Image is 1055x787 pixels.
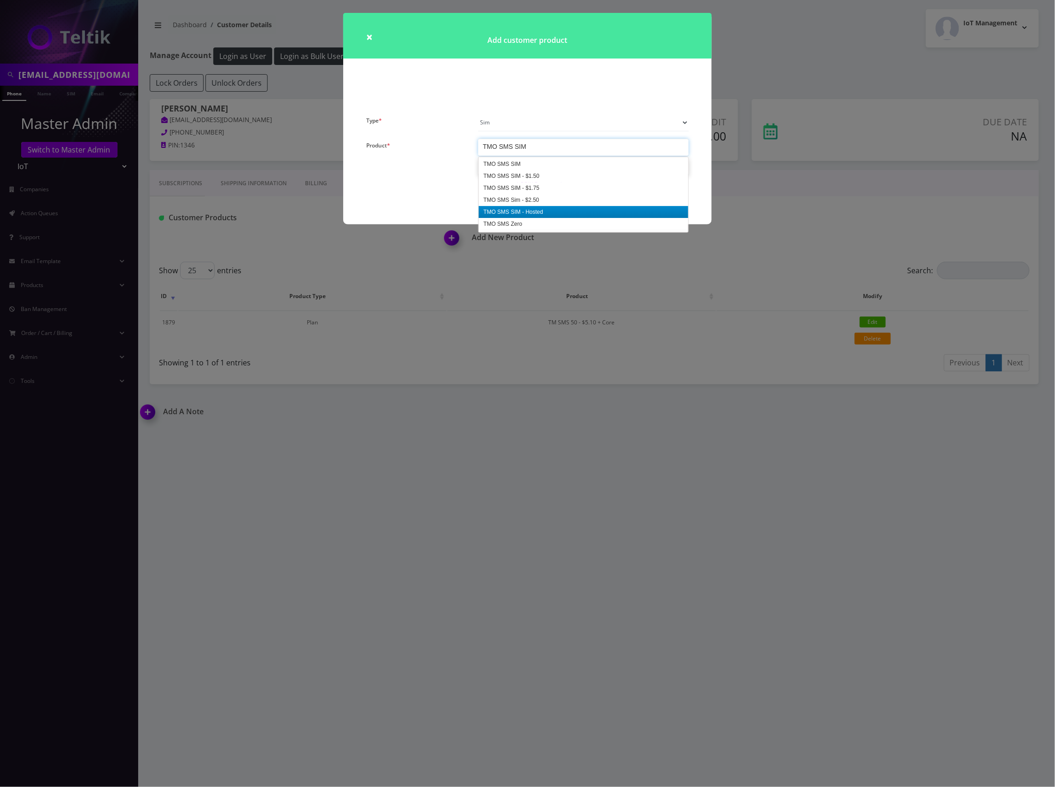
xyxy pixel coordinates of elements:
div: TMO SMS SIM [483,142,526,151]
span: × [366,29,373,44]
label: Type [366,114,382,127]
label: Product [366,139,390,152]
div: TMO SMS Zero [479,218,688,230]
div: TMO SMS SIM [479,158,688,170]
div: TMO SMS SIM - Hosted [479,206,688,218]
div: TMO SMS SIM - $1.50 [479,170,688,182]
div: TMO TB Mobile Low data [PERSON_NAME] [479,230,688,242]
div: TMO SMS Sim - $2.50 [479,194,688,206]
button: Close [366,31,373,42]
div: TMO SMS SIM - $1.75 [479,182,688,194]
h1: Add customer product [343,13,712,59]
